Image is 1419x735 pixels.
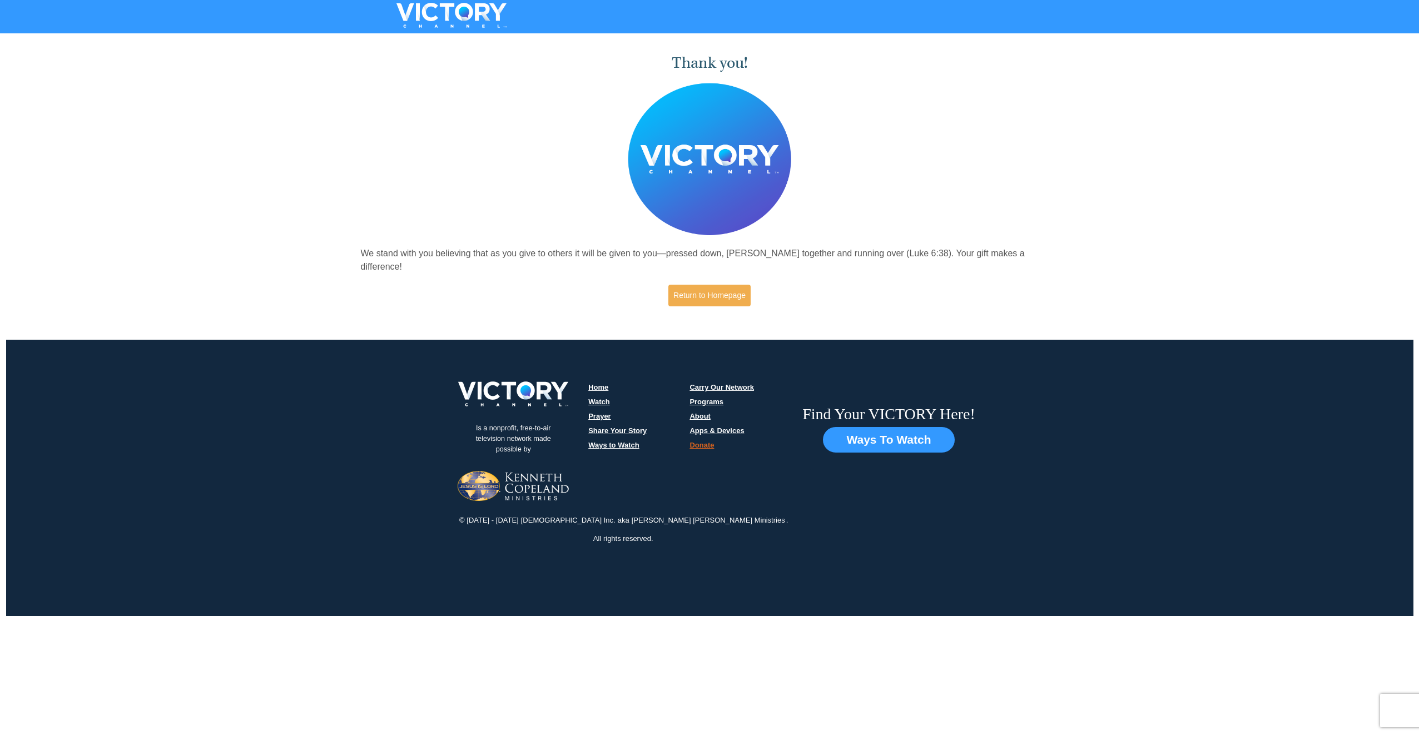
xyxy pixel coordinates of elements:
img: Believer's Voice of Victory Network [628,83,792,236]
h6: Find Your VICTORY Here! [802,405,975,424]
h1: Thank you! [361,54,1059,72]
a: Watch [588,398,610,406]
a: Ways to Watch [588,441,639,449]
p: © [DATE] - [DATE] [458,515,520,526]
p: [PERSON_NAME] [PERSON_NAME] Ministries [631,515,786,526]
a: Apps & Devices [689,426,744,435]
img: victory-logo.png [444,381,583,406]
a: Share Your Story [588,426,647,435]
p: All rights reserved. [592,533,654,544]
a: Return to Homepage [668,285,751,306]
p: Is a nonprofit, free-to-air television network made possible by [458,415,569,463]
div: . [444,506,802,560]
a: Prayer [588,412,611,420]
img: Jesus-is-Lord-logo.png [458,471,569,501]
a: About [689,412,711,420]
p: We stand with you believing that as you give to others it will be given to you—pressed down, [PER... [361,247,1059,274]
a: Donate [689,441,714,449]
a: Home [588,383,608,391]
p: aka [617,515,631,526]
img: VICTORYTHON - VICTORY Channel [382,3,521,28]
a: Carry Our Network [689,383,754,391]
button: Ways To Watch [823,427,954,453]
a: Programs [689,398,723,406]
p: [DEMOGRAPHIC_DATA] Inc. [520,515,617,526]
